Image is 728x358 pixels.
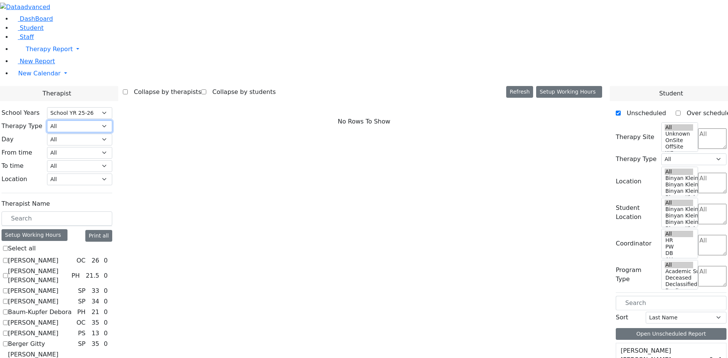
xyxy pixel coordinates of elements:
[8,318,58,327] label: [PERSON_NAME]
[85,230,112,242] button: Print all
[665,181,693,188] option: Binyan Klein 4
[20,33,34,41] span: Staff
[2,135,14,144] label: Day
[102,297,109,306] div: 0
[2,211,112,226] input: Search
[2,199,50,208] label: Therapist Name
[621,107,666,119] label: Unscheduled
[665,213,693,219] option: Binyan Klein 4
[12,66,728,81] a: New Calendar
[665,256,693,263] option: AH
[20,24,44,31] span: Student
[90,256,100,265] div: 26
[616,155,657,164] label: Therapy Type
[102,308,109,317] div: 0
[2,122,42,131] label: Therapy Type
[90,308,100,317] div: 21
[506,86,533,98] button: Refresh
[8,267,68,285] label: [PERSON_NAME] [PERSON_NAME]
[8,339,45,349] label: Berger Gitty
[102,329,109,338] div: 0
[74,256,89,265] div: OC
[698,128,726,149] textarea: Search
[665,275,693,281] option: Deceased
[90,297,100,306] div: 34
[102,339,109,349] div: 0
[90,318,100,327] div: 35
[90,329,100,338] div: 13
[68,271,83,280] div: PH
[665,237,693,244] option: HR
[665,131,693,137] option: Unknown
[84,271,101,280] div: 21.5
[665,231,693,237] option: All
[2,108,39,117] label: School Years
[2,175,27,184] label: Location
[665,244,693,250] option: PW
[12,58,55,65] a: New Report
[665,206,693,213] option: Binyan Klein 5
[665,175,693,181] option: Binyan Klein 5
[74,308,89,317] div: PH
[128,86,201,98] label: Collapse by therapists
[616,203,657,222] label: Student Location
[665,124,693,131] option: All
[616,266,657,284] label: Program Type
[616,239,651,248] label: Coordinator
[20,58,55,65] span: New Report
[665,281,693,288] option: Declassified
[102,271,109,280] div: 0
[616,133,654,142] label: Therapy Site
[665,144,693,150] option: OffSite
[616,328,726,340] button: Open Unscheduled Report
[659,89,683,98] span: Student
[698,235,726,255] textarea: Search
[102,256,109,265] div: 0
[616,296,726,310] input: Search
[12,15,53,22] a: DashBoard
[665,188,693,194] option: Binyan Klein 3
[8,286,58,295] label: [PERSON_NAME]
[90,286,100,295] div: 33
[2,148,32,157] label: From time
[665,200,693,206] option: All
[665,219,693,225] option: Binyan Klein 3
[2,161,24,170] label: To time
[75,339,89,349] div: SP
[90,339,100,349] div: 35
[665,262,693,268] option: All
[665,225,693,232] option: Binyan Klein 2
[665,150,693,156] option: WP
[665,268,693,275] option: Academic Support
[8,244,36,253] label: Select all
[698,204,726,224] textarea: Search
[2,229,67,241] div: Setup Working Hours
[8,308,72,317] label: Baum-Kupfer Debora
[74,318,89,327] div: OC
[12,42,728,57] a: Therapy Report
[102,318,109,327] div: 0
[665,169,693,175] option: All
[18,70,61,77] span: New Calendar
[665,250,693,256] option: DB
[206,86,276,98] label: Collapse by students
[42,89,71,98] span: Therapist
[698,266,726,286] textarea: Search
[75,297,89,306] div: SP
[536,86,602,98] button: Setup Working Hours
[75,286,89,295] div: SP
[26,45,73,53] span: Therapy Report
[20,15,53,22] span: DashBoard
[338,117,391,126] span: No Rows To Show
[12,33,34,41] a: Staff
[698,173,726,193] textarea: Search
[12,24,44,31] a: Student
[665,288,693,294] option: Declines
[665,137,693,144] option: OnSite
[8,297,58,306] label: [PERSON_NAME]
[102,286,109,295] div: 0
[616,313,628,322] label: Sort
[8,256,58,265] label: [PERSON_NAME]
[665,194,693,201] option: Binyan Klein 2
[75,329,89,338] div: PS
